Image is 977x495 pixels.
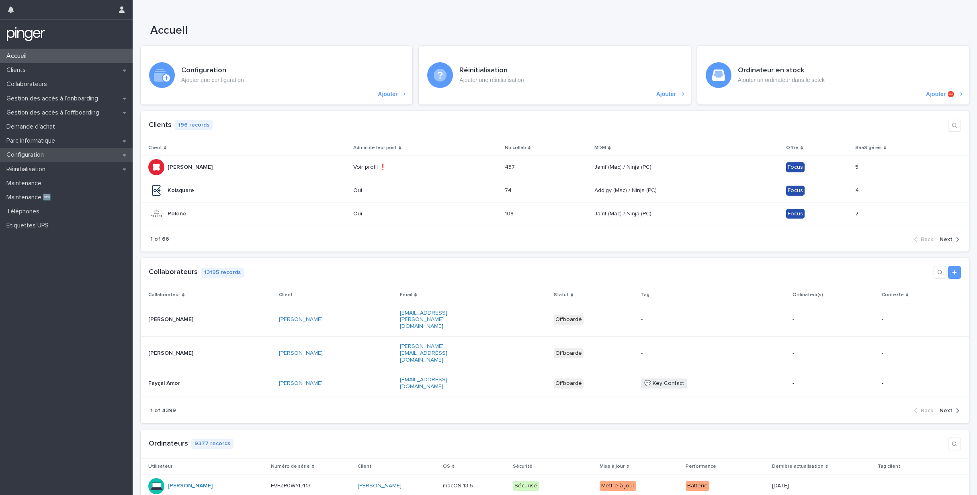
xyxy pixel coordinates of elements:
[855,143,882,152] p: SaaS gérés
[168,162,214,171] p: [PERSON_NAME]
[459,77,524,84] p: Ajouter une réinitialisation
[641,378,687,389] span: 💬 Key Contact
[554,315,584,325] div: Offboardé
[772,462,823,471] p: Dernière actualisation
[149,121,172,129] a: Clients
[168,483,213,489] a: [PERSON_NAME]
[400,377,447,389] a: [EMAIL_ADDRESS][DOMAIN_NAME]
[150,407,176,414] p: 1 of 4399
[786,209,805,219] div: Focus
[141,179,969,202] tr: KolsquareKolsquare Oui7474 Addigy (Mac) / Ninja (PC)Addigy (Mac) / Ninja (PC) Focus44
[940,237,952,242] span: Next
[3,208,46,215] p: Téléphones
[600,462,625,471] p: Mise à jour
[443,462,450,471] p: OS
[600,481,636,491] div: Mettre à jour
[793,380,850,387] p: -
[148,315,195,323] p: [PERSON_NAME]
[378,91,397,98] p: Ajouter
[505,186,513,194] p: 74
[656,91,676,98] p: Ajouter
[697,46,969,104] a: Ajouter ⛔️
[358,462,371,471] p: Client
[443,481,475,489] p: macOS 13.6
[141,155,969,179] tr: [PERSON_NAME][PERSON_NAME] Voir profil ❗437437 Jamf (Mac) / Ninja (PC)Jamf (Mac) / Ninja (PC) Foc...
[459,66,524,75] h3: Réinitialisation
[181,77,244,84] p: Ajouter une configuration
[168,186,196,194] p: Kolsquare
[594,186,658,194] p: Addigy (Mac) / Ninja (PC)
[191,439,233,449] p: 9377 records
[175,120,213,130] p: 196 records
[181,66,244,75] h3: Configuration
[641,290,649,299] p: Tag
[554,378,584,389] div: Offboardé
[6,26,45,42] img: mTgBEunGTSyRkCgitkcU
[3,123,61,131] p: Demande d'achat
[168,209,188,217] p: Polene
[3,52,33,60] p: Accueil
[271,462,310,471] p: Numéro de série
[353,143,397,152] p: Admin de leur post
[400,344,447,363] a: [PERSON_NAME][EMAIL_ADDRESS][DOMAIN_NAME]
[855,162,860,171] p: 5
[149,268,198,276] a: Collaborateurs
[3,222,55,229] p: Étiquettes UPS
[793,290,823,299] p: Ordinateur(s)
[786,162,805,172] div: Focus
[926,91,954,98] p: Ajouter ⛔️
[148,378,182,387] p: Fayçal Amor
[353,211,420,217] p: Oui
[882,380,939,387] p: -
[141,370,969,397] tr: Fayçal AmorFayçal Amor [PERSON_NAME] [EMAIL_ADDRESS][DOMAIN_NAME]Offboardé💬 Key Contact--
[641,316,698,323] p: -
[148,348,195,357] p: [PERSON_NAME]
[921,408,933,413] span: Back
[148,290,180,299] p: Collaborateur
[855,209,860,217] p: 2
[793,316,850,323] p: -
[358,483,401,489] a: [PERSON_NAME]
[505,209,515,217] p: 108
[419,46,690,104] a: Ajouter
[148,462,172,471] p: Utilisateur
[554,290,569,299] p: Statut
[149,440,188,447] a: Ordinateurs
[878,483,922,489] p: -
[940,408,952,413] span: Next
[786,186,805,196] div: Focus
[150,236,169,243] p: 1 of 66
[914,236,936,243] button: Back
[271,481,312,489] p: FVFZP0WYL413
[353,187,420,194] p: Oui
[594,209,653,217] p: Jamf (Mac) / Ninja (PC)
[3,151,50,159] p: Configuration
[3,137,61,145] p: Parc informatique
[513,462,533,471] p: Sécurité
[921,237,933,242] span: Back
[3,180,48,187] p: Maintenance
[686,462,716,471] p: Performance
[3,194,57,201] p: Maintenance 🆕
[594,143,606,152] p: MDM
[882,350,939,357] p: -
[594,162,653,171] p: Jamf (Mac) / Ninja (PC)
[148,143,162,152] p: Client
[738,77,825,84] p: Ajouter un ordinateur dans le sotck
[786,143,799,152] p: Offre
[882,290,904,299] p: Contexte
[3,166,52,173] p: Réinitialisation
[141,46,412,104] a: Ajouter
[141,336,969,370] tr: [PERSON_NAME][PERSON_NAME] [PERSON_NAME] [PERSON_NAME][EMAIL_ADDRESS][DOMAIN_NAME]Offboardé---
[738,66,825,75] h3: Ordinateur en stock
[201,268,244,278] p: 13195 records
[150,24,542,38] h1: Accueil
[936,407,959,414] button: Next
[936,236,959,243] button: Next
[855,186,860,194] p: 4
[882,316,939,323] p: -
[914,407,936,414] button: Back
[3,66,32,74] p: Clients
[279,290,293,299] p: Client
[400,310,447,329] a: [EMAIL_ADDRESS][PERSON_NAME][DOMAIN_NAME]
